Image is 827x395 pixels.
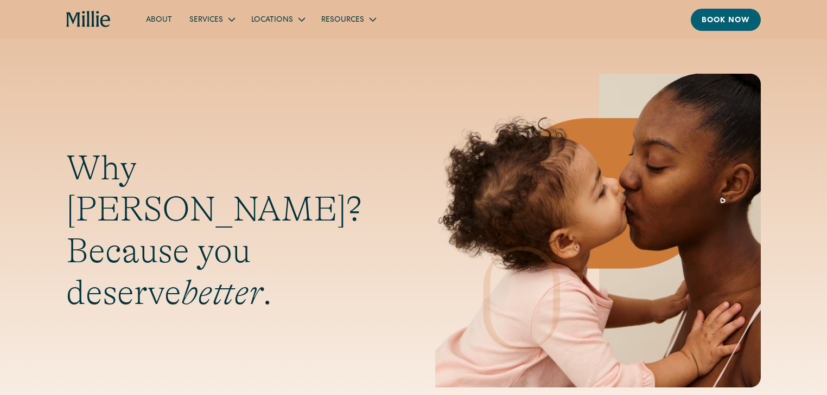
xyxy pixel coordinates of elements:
div: Locations [251,15,293,26]
div: Locations [243,10,313,28]
img: Mother and baby sharing a kiss, highlighting the emotional bond and nurturing care at the heart o... [435,74,761,387]
div: Book now [702,15,750,27]
h1: Why [PERSON_NAME]? Because you deserve . [66,147,392,314]
div: Services [181,10,243,28]
div: Services [189,15,223,26]
div: Resources [321,15,364,26]
a: About [137,10,181,28]
a: Book now [691,9,761,31]
div: Resources [313,10,384,28]
a: home [66,11,111,28]
em: better [181,273,263,312]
